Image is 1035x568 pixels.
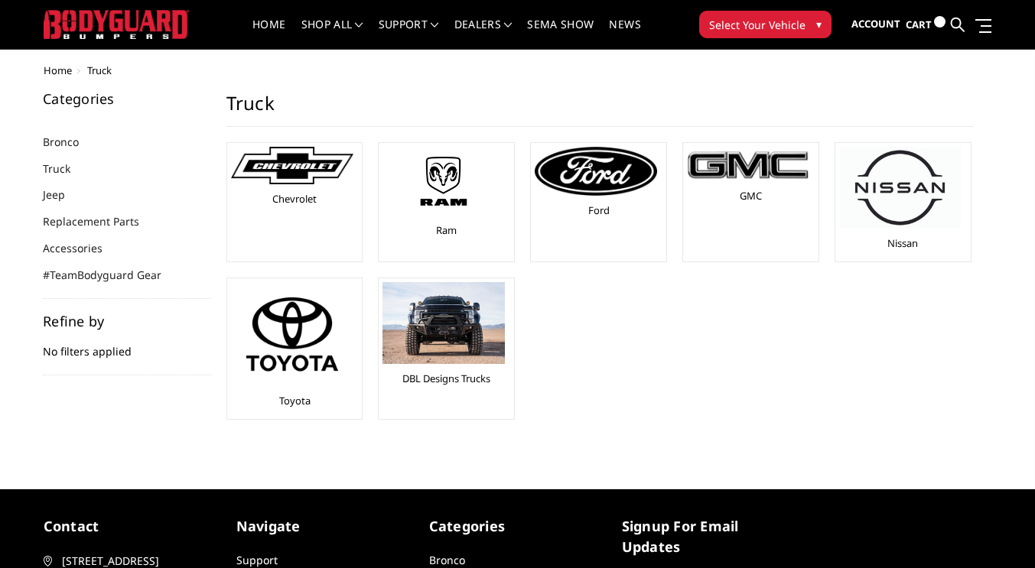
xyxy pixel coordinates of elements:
a: DBL Designs Trucks [402,372,490,385]
div: No filters applied [43,314,211,375]
a: News [609,19,640,49]
a: Truck [43,161,90,177]
a: Cart [906,4,945,46]
a: GMC [740,189,762,203]
img: BODYGUARD BUMPERS [44,10,189,38]
a: Replacement Parts [43,213,158,229]
a: Support [379,19,439,49]
h1: Truck [226,92,973,127]
a: Ford [588,203,610,217]
a: Jeep [43,187,84,203]
a: Bronco [429,553,465,567]
span: Account [851,17,900,31]
a: shop all [301,19,363,49]
a: Home [252,19,285,49]
h5: Navigate [236,516,414,537]
h5: signup for email updates [622,516,799,557]
a: Bronco [43,134,98,150]
a: Dealers [454,19,513,49]
span: Select Your Vehicle [709,17,806,33]
a: #TeamBodyguard Gear [43,267,181,283]
a: SEMA Show [527,19,594,49]
span: Truck [87,63,112,77]
h5: Refine by [43,314,211,328]
a: Nissan [887,236,918,250]
a: Home [44,63,72,77]
h5: contact [44,516,221,537]
span: ▾ [816,16,822,32]
span: Cart [906,18,932,31]
a: Ram [436,223,457,237]
h5: Categories [429,516,607,537]
a: Account [851,4,900,45]
a: Support [236,553,278,567]
button: Select Your Vehicle [699,11,832,38]
h5: Categories [43,92,211,105]
a: Accessories [43,240,122,256]
a: Chevrolet [272,192,317,206]
a: Toyota [279,394,311,407]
